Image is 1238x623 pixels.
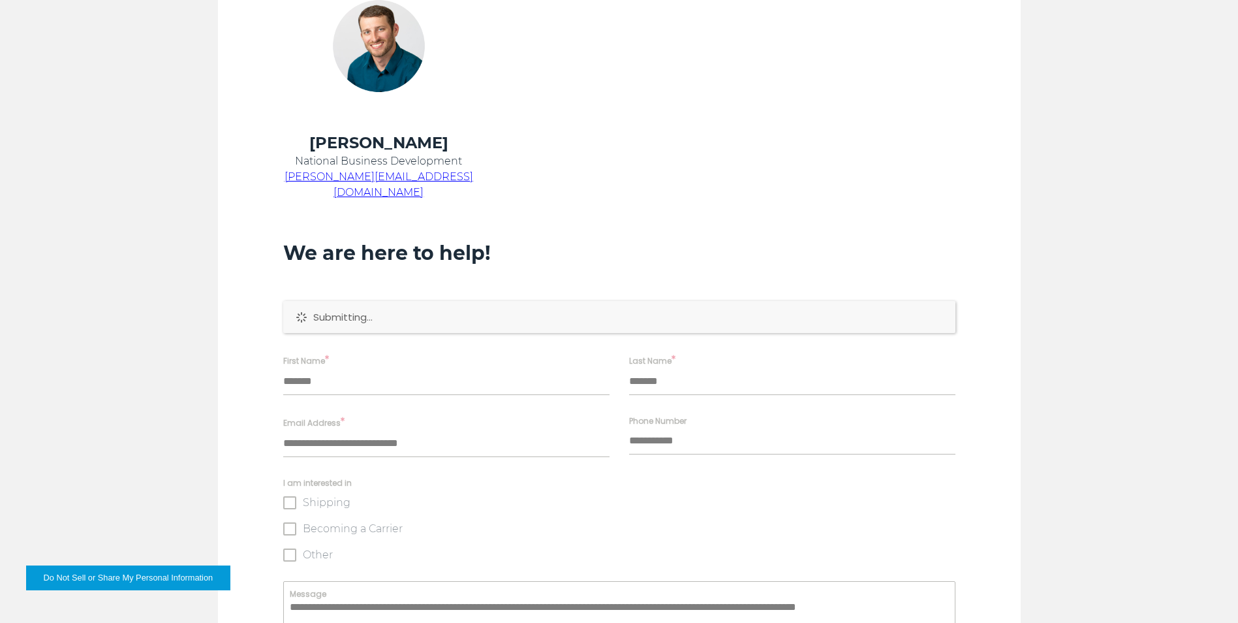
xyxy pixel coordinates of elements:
[285,170,473,199] a: [PERSON_NAME][EMAIL_ADDRESS][DOMAIN_NAME]
[313,311,942,324] p: Submitting...
[283,241,955,266] h3: We are here to help!
[26,566,230,590] button: Do Not Sell or Share My Personal Information
[946,98,1238,623] iframe: Chat Widget
[283,133,474,153] h4: [PERSON_NAME]
[283,153,474,169] p: National Business Development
